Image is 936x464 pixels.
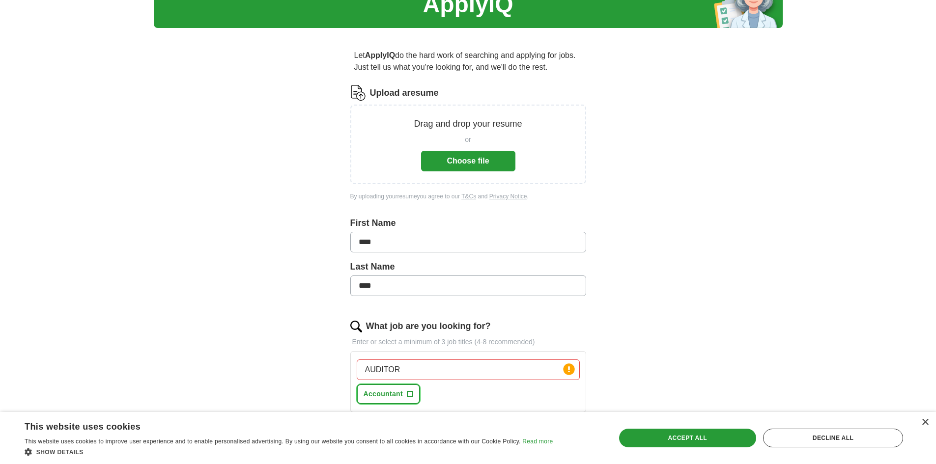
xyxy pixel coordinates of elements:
[350,260,586,273] label: Last Name
[619,429,756,447] div: Accept all
[763,429,903,447] div: Decline all
[365,51,395,59] strong: ApplyIQ
[522,438,553,445] a: Read more, opens a new window
[489,193,527,200] a: Privacy Notice
[350,337,586,347] p: Enter or select a minimum of 3 job titles (4-8 recommended)
[350,321,362,332] img: search.png
[465,135,471,145] span: or
[350,192,586,201] div: By uploading your resume you agree to our and .
[366,320,491,333] label: What job are you looking for?
[350,217,586,230] label: First Name
[414,117,522,131] p: Drag and drop your resume
[25,447,553,457] div: Show details
[350,85,366,101] img: CV Icon
[25,438,521,445] span: This website uses cookies to improve user experience and to enable personalised advertising. By u...
[364,389,403,399] span: Accountant
[36,449,84,456] span: Show details
[921,419,929,426] div: Close
[461,193,476,200] a: T&Cs
[25,418,528,433] div: This website uses cookies
[370,86,439,100] label: Upload a resume
[421,151,515,171] button: Choose file
[350,46,586,77] p: Let do the hard work of searching and applying for jobs. Just tell us what you're looking for, an...
[357,384,421,404] button: Accountant
[357,359,580,380] input: Type a job title and press enter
